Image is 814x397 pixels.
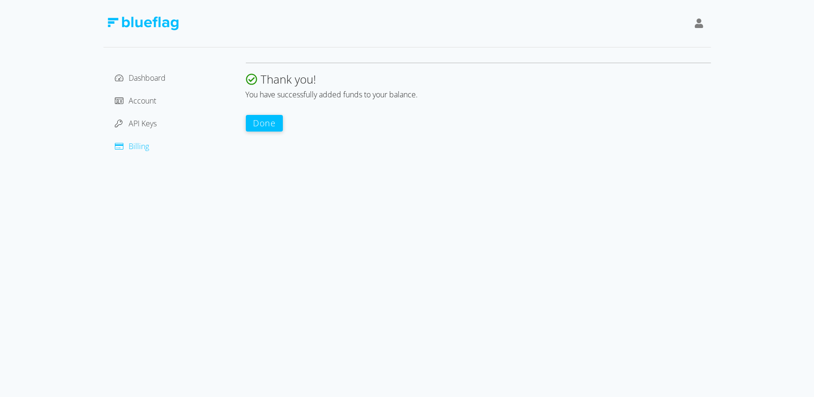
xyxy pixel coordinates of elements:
[115,73,166,83] a: Dashboard
[115,95,157,106] a: Account
[129,118,157,129] span: API Keys
[246,115,283,132] button: Done
[115,118,157,129] a: API Keys
[107,17,178,30] img: Blue Flag Logo
[129,73,166,83] span: Dashboard
[261,71,317,87] span: Thank you!
[129,141,150,151] span: Billing
[115,141,150,151] a: Billing
[129,95,157,106] span: Account
[246,89,418,100] span: You have successfully added funds to your balance.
